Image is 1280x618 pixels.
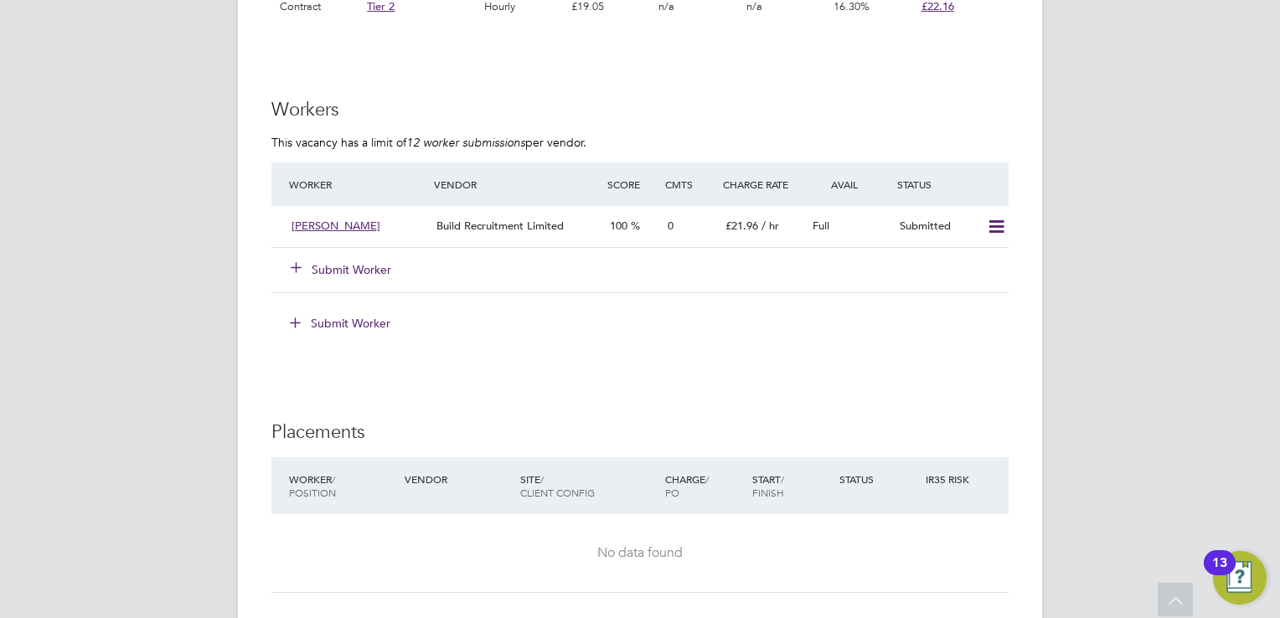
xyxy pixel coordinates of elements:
div: Status [835,464,922,494]
span: Build Recruitment Limited [436,219,564,233]
span: £21.96 [725,219,758,233]
div: IR35 Risk [921,464,979,494]
div: Charge [661,464,748,507]
em: 12 worker submissions [406,135,525,150]
button: Submit Worker [292,261,392,278]
span: / Finish [752,472,784,499]
div: Score [603,169,661,199]
button: Open Resource Center, 13 new notifications [1213,551,1267,605]
span: / PO [665,472,709,499]
div: Cmts [661,169,719,199]
span: / hr [761,219,779,233]
span: 100 [610,219,627,233]
div: 13 [1212,563,1227,585]
div: Avail [806,169,893,199]
span: [PERSON_NAME] [292,219,380,233]
div: Worker [285,169,430,199]
span: / Position [289,472,336,499]
div: Submitted [893,213,980,240]
span: 0 [668,219,674,233]
div: No data found [288,544,992,562]
div: Charge Rate [719,169,806,199]
span: Full [813,219,829,233]
h3: Workers [271,98,1009,122]
span: / Client Config [520,472,595,499]
div: Start [748,464,835,507]
button: Submit Worker [278,310,404,337]
div: Site [516,464,661,507]
div: Vendor [430,169,603,199]
div: Worker [285,464,400,507]
div: Status [893,169,1009,199]
h3: Placements [271,420,1009,445]
p: This vacancy has a limit of per vendor. [271,135,1009,150]
div: Vendor [400,464,516,494]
